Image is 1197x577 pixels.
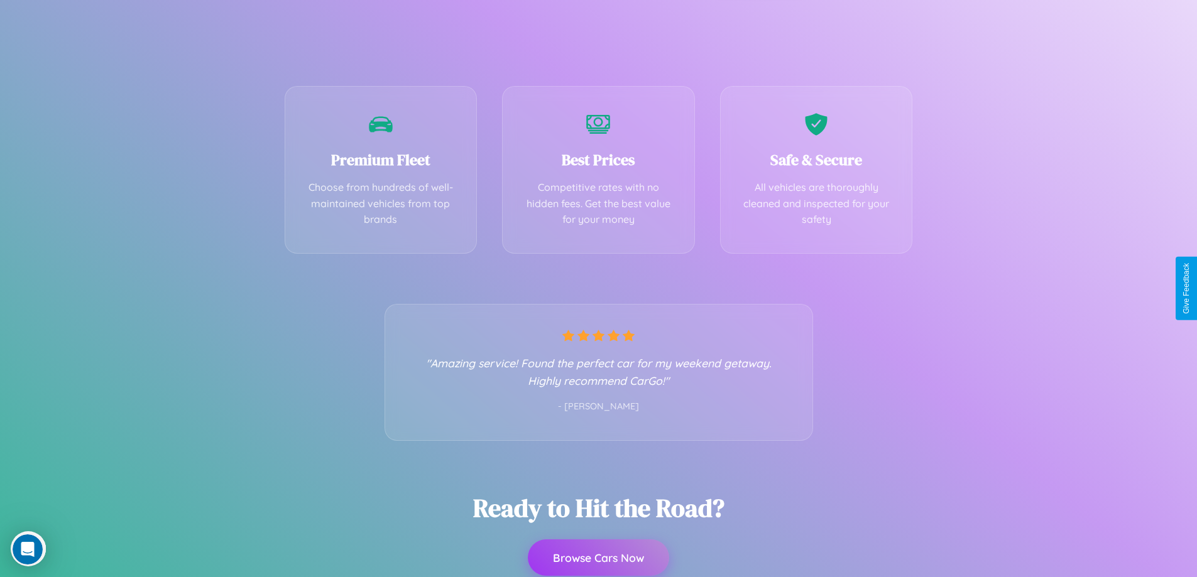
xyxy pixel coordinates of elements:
[410,354,787,389] p: "Amazing service! Found the perfect car for my weekend getaway. Highly recommend CarGo!"
[740,180,894,228] p: All vehicles are thoroughly cleaned and inspected for your safety
[11,531,46,566] iframe: Intercom live chat discovery launcher
[5,5,234,40] div: Open Intercom Messenger
[13,534,43,564] iframe: Intercom live chat
[410,399,787,415] p: - [PERSON_NAME]
[304,149,458,170] h3: Premium Fleet
[528,539,669,576] button: Browse Cars Now
[1182,263,1191,314] div: Give Feedback
[473,491,724,525] h2: Ready to Hit the Road?
[522,180,675,228] p: Competitive rates with no hidden fees. Get the best value for your money
[522,149,675,170] h3: Best Prices
[740,149,894,170] h3: Safe & Secure
[304,180,458,228] p: Choose from hundreds of well-maintained vehicles from top brands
